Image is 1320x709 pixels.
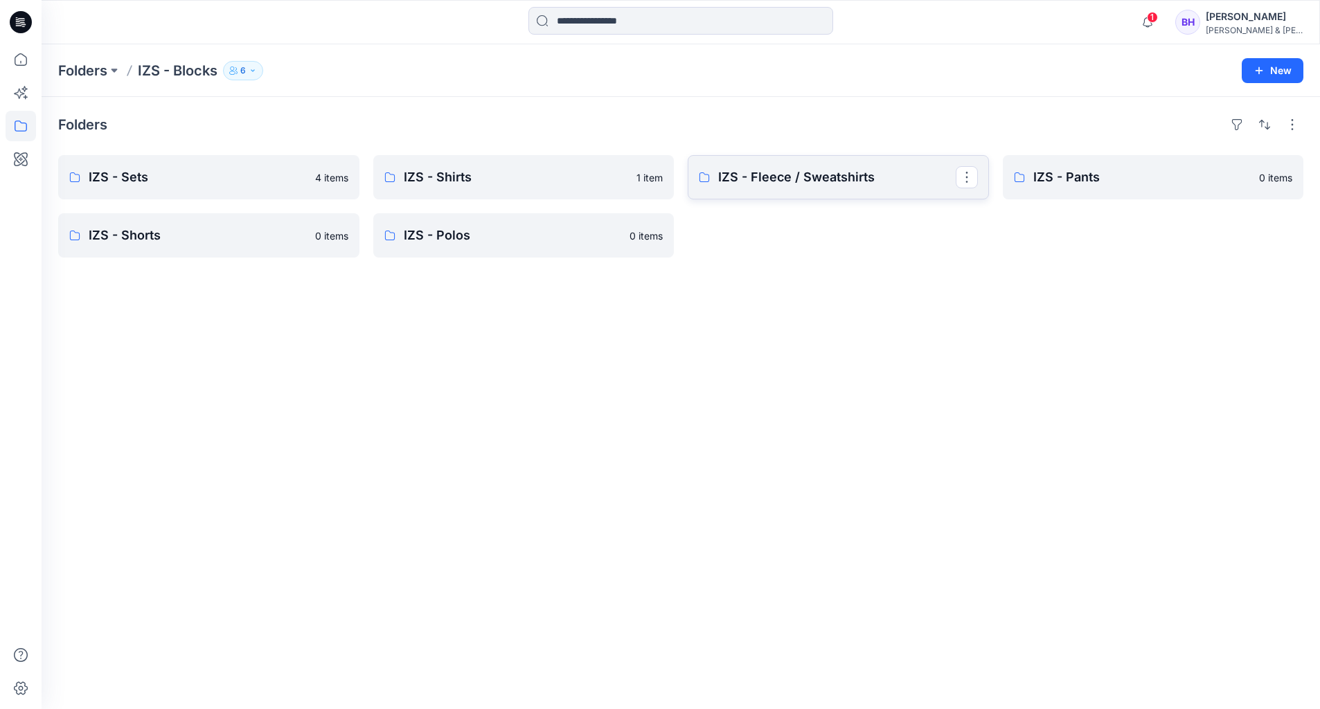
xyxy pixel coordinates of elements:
div: [PERSON_NAME] [1206,8,1303,25]
p: IZS - Polos [404,226,622,245]
p: IZS - Shorts [89,226,307,245]
p: 0 items [630,228,663,243]
h4: Folders [58,116,107,133]
p: IZS - Fleece / Sweatshirts [718,168,956,187]
p: 0 items [315,228,348,243]
div: BH [1175,10,1200,35]
p: 6 [240,63,246,78]
p: 0 items [1259,170,1292,185]
a: IZS - Pants0 items [1003,155,1304,199]
p: 4 items [315,170,348,185]
p: IZS - Pants [1033,168,1251,187]
p: IZS - Shirts [404,168,629,187]
span: 1 [1147,12,1158,23]
a: IZS - Shirts1 item [373,155,675,199]
button: New [1242,58,1303,83]
button: 6 [223,61,263,80]
p: IZS - Blocks [138,61,217,80]
a: IZS - Shorts0 items [58,213,359,258]
div: [PERSON_NAME] & [PERSON_NAME] [1206,25,1303,35]
a: IZS - Polos0 items [373,213,675,258]
p: IZS - Sets [89,168,307,187]
a: Folders [58,61,107,80]
p: 1 item [636,170,663,185]
a: IZS - Sets4 items [58,155,359,199]
a: IZS - Fleece / Sweatshirts [688,155,989,199]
